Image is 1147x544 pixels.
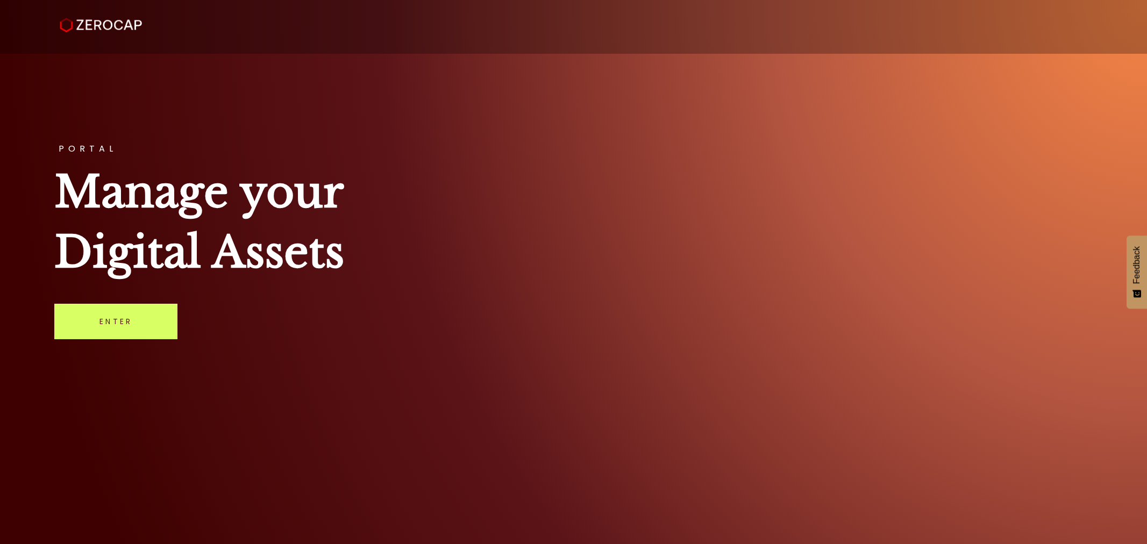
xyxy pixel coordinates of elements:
[60,18,142,33] img: ZeroCap
[1132,246,1142,284] span: Feedback
[54,162,1093,282] h1: Manage your Digital Assets
[54,304,177,339] a: Enter
[1127,235,1147,309] button: Feedback - Show survey
[54,145,1093,153] h3: PORTAL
